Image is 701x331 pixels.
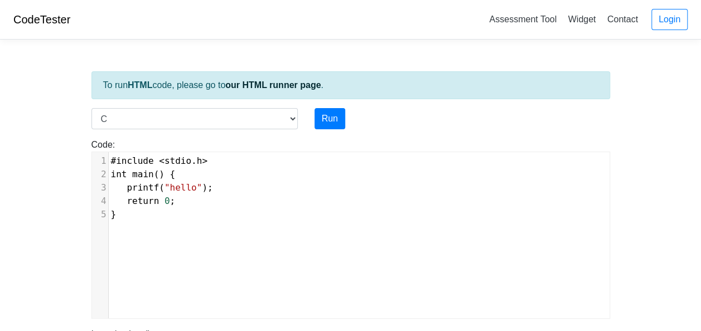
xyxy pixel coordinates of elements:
[563,10,600,28] a: Widget
[91,71,610,99] div: To run code, please go to .
[92,181,108,194] div: 3
[651,9,688,30] a: Login
[111,196,176,206] span: ;
[485,10,561,28] a: Assessment Tool
[165,182,202,193] span: "hello"
[603,10,642,28] a: Contact
[111,182,213,193] span: ( );
[111,155,208,166] span: .
[92,208,108,221] div: 5
[165,196,170,206] span: 0
[127,182,159,193] span: printf
[83,138,618,319] div: Code:
[128,80,152,90] strong: HTML
[132,169,154,179] span: main
[159,155,165,166] span: <
[127,196,159,206] span: return
[92,154,108,168] div: 1
[165,155,191,166] span: stdio
[315,108,345,129] button: Run
[111,209,117,220] span: }
[92,168,108,181] div: 2
[111,169,127,179] span: int
[225,80,321,90] a: our HTML runner page
[202,155,207,166] span: >
[13,13,70,26] a: CodeTester
[111,169,176,179] span: () {
[111,155,154,166] span: #include
[92,194,108,208] div: 4
[197,155,202,166] span: h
